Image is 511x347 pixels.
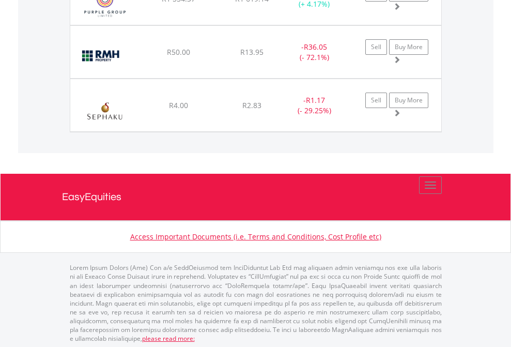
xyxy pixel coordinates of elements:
a: Sell [365,93,387,108]
p: Lorem Ipsum Dolors (Ame) Con a/e SeddOeiusmod tem InciDiduntut Lab Etd mag aliquaen admin veniamq... [70,263,442,343]
img: EQU.ZA.RMH.png [75,39,128,76]
a: Access Important Documents (i.e. Terms and Conditions, Cost Profile etc) [130,232,381,242]
img: EQU.ZA.SEP.png [75,92,134,129]
div: - (- 29.25%) [282,95,347,116]
a: Buy More [389,39,428,55]
div: - (- 72.1%) [282,42,347,63]
span: R4.00 [169,100,188,110]
a: please read more: [142,334,195,343]
a: Sell [365,39,387,55]
a: EasyEquities [62,174,450,220]
span: R50.00 [167,47,190,57]
span: R1.17 [306,95,325,105]
a: Buy More [389,93,428,108]
span: R2.83 [242,100,261,110]
span: R36.05 [304,42,327,52]
span: R13.95 [240,47,264,57]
